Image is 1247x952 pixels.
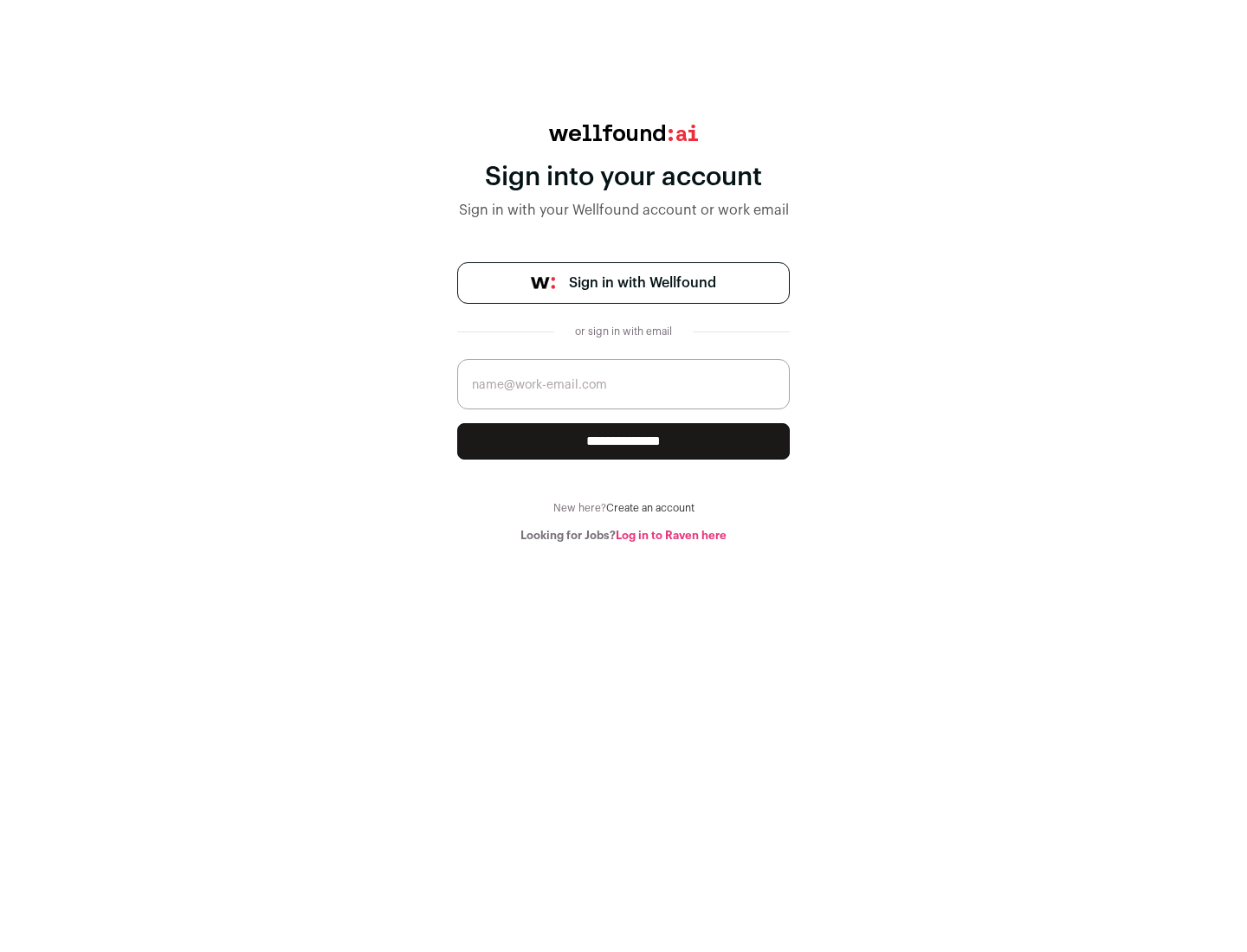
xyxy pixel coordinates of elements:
[568,325,679,338] div: or sign in with email
[457,501,790,515] div: New here?
[457,200,790,221] div: Sign in with your Wellfound account or work email
[569,273,716,293] span: Sign in with Wellfound
[457,529,790,543] div: Looking for Jobs?
[457,162,790,193] div: Sign into your account
[616,530,727,541] a: Log in to Raven here
[457,262,790,304] a: Sign in with Wellfound
[531,277,555,289] img: wellfound-symbol-flush-black-fb3c872781a75f747ccb3a119075da62bfe97bd399995f84a933054e44a575c4.png
[457,359,790,409] input: name@work-email.com
[606,503,695,513] a: Create an account
[549,125,698,141] img: wellfound:ai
